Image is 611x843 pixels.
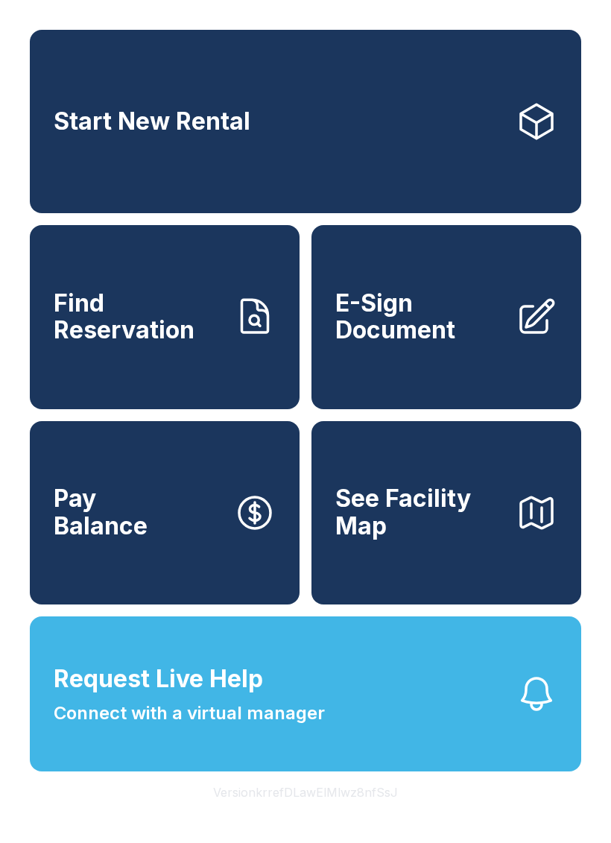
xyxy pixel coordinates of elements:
button: See Facility Map [311,421,581,604]
span: Start New Rental [54,108,250,136]
button: Request Live HelpConnect with a virtual manager [30,616,581,771]
button: VersionkrrefDLawElMlwz8nfSsJ [201,771,410,813]
span: Connect with a virtual manager [54,700,325,727]
button: PayBalance [30,421,300,604]
a: Start New Rental [30,30,581,213]
span: Find Reservation [54,290,222,344]
span: Request Live Help [54,661,263,697]
span: Pay Balance [54,485,148,540]
span: See Facility Map [335,485,504,540]
span: E-Sign Document [335,290,504,344]
a: E-Sign Document [311,225,581,408]
a: Find Reservation [30,225,300,408]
